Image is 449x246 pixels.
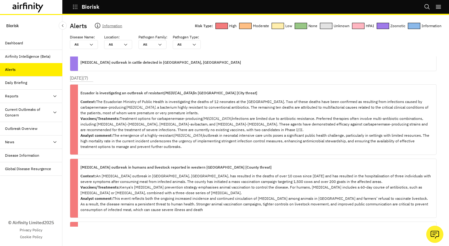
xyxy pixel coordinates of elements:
[426,226,443,243] button: Ask our analysts
[80,164,272,171] p: [MEDICAL_DATA] outbreak in humans and livestock reported in western [GEOGRAPHIC_DATA] [County thr...
[285,22,292,29] p: Low
[80,185,120,189] strong: Vaccines/Treatments:
[70,34,95,40] p: Disease Name :
[80,173,431,213] p: An [MEDICAL_DATA] outbreak in [GEOGRAPHIC_DATA], [GEOGRAPHIC_DATA], has resulted in the deaths of...
[5,107,52,118] div: Current Outbreaks of Concern
[424,2,430,12] button: Search
[5,126,37,131] div: Outbreak Overview
[80,116,120,121] strong: Vaccines/Treatments:
[390,22,405,29] p: Zoonotic
[8,219,54,226] p: © Airfinity Limited 2025
[366,22,374,29] p: HPAI
[5,166,51,172] div: Global Disease Resurgence
[80,174,96,178] strong: Context:
[202,116,232,121] em: [MEDICAL_DATA]
[80,90,257,96] p: Ecuador is investigating an outbreak of resistant in [GEOGRAPHIC_DATA] [City threat]
[80,133,113,138] strong: Analyst comment:
[70,21,87,31] p: Alerts
[138,34,167,40] p: Pathogen Family :
[5,139,14,145] div: News
[5,80,27,86] div: Daily Briefing
[5,67,16,72] div: Alerts
[5,54,51,59] div: Airfinity Intelligence (Beta)
[173,34,199,40] p: Pathogen Type :
[80,59,241,66] p: [MEDICAL_DATA] outbreak in cattle detected in [GEOGRAPHIC_DATA], [GEOGRAPHIC_DATA]
[72,2,99,12] button: Biorisk
[195,22,213,29] p: Risk Type:
[80,99,431,150] p: The Ecuadorian Ministry of Public Health is investigating the deaths of 12 neonates at the [GEOGR...
[308,22,317,29] p: None
[104,34,120,40] p: Location :
[5,153,39,158] div: Disease Information
[422,22,442,29] p: Information
[102,22,122,31] p: Information
[5,40,23,46] div: Dashboard
[70,75,88,81] p: [DATE] ( 7 )
[174,133,203,138] em: [MEDICAL_DATA]
[82,4,99,10] p: Biorisk
[5,93,18,99] div: Reports
[253,22,269,29] p: Moderate
[20,227,42,233] a: Privacy Policy
[80,196,113,201] strong: Analyst comment:
[126,105,155,110] em: [MEDICAL_DATA]
[334,22,350,29] p: Unknown
[80,99,96,104] strong: Context:
[20,234,42,240] a: Cookie Policy
[6,20,19,32] p: Biorisk
[229,22,237,29] p: High
[164,91,194,95] i: [MEDICAL_DATA]
[59,22,67,30] button: Close Sidebar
